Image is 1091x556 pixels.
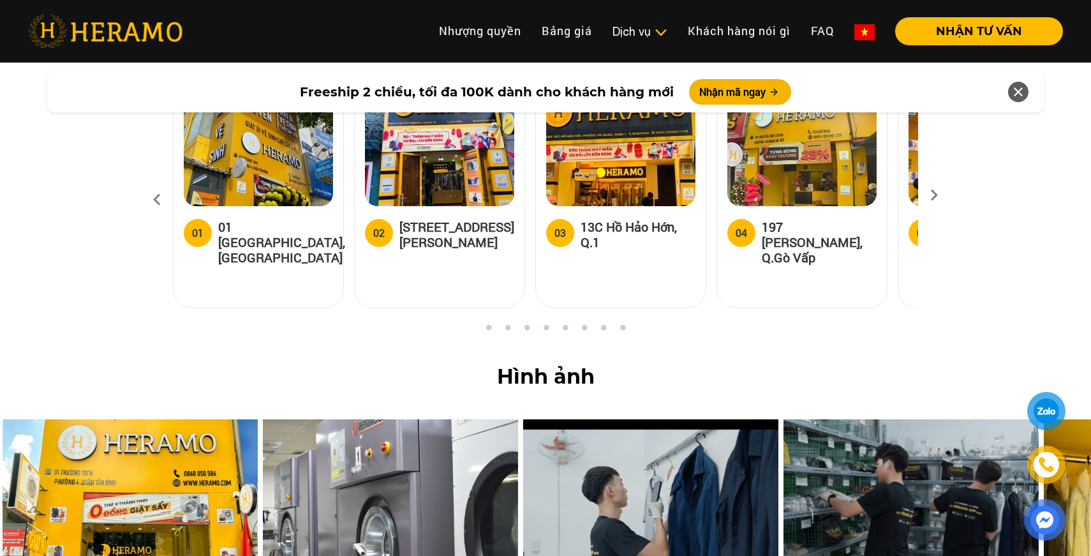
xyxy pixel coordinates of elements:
[577,324,590,337] button: 7
[885,26,1063,37] a: NHẬN TƯ VẤN
[373,225,385,241] div: 02
[365,87,514,206] img: heramo-18a-71-nguyen-thi-minh-khai-quan-1
[1029,447,1064,482] a: phone-icon
[678,17,801,45] a: Khách hàng nói gì
[854,24,875,40] img: vn-flag.png
[28,15,182,48] img: heramo-logo.png
[801,17,844,45] a: FAQ
[520,324,533,337] button: 4
[727,87,877,206] img: heramo-197-nguyen-van-luong
[192,225,204,241] div: 01
[546,87,695,206] img: heramo-13c-ho-hao-hon-quan-1
[762,219,877,265] h5: 197 [PERSON_NAME], Q.Gò Vấp
[689,79,791,105] button: Nhận mã ngay
[482,324,494,337] button: 2
[736,225,747,241] div: 04
[616,324,628,337] button: 9
[909,87,1058,206] img: heramo-179b-duong-3-thang-2-phuong-11-quan-10
[531,17,602,45] a: Bảng giá
[612,23,667,40] div: Dịch vụ
[539,324,552,337] button: 5
[554,225,566,241] div: 03
[20,364,1071,389] h2: Hình ảnh
[654,26,667,39] img: subToggleIcon
[300,82,674,101] span: Freeship 2 chiều, tối đa 100K dành cho khách hàng mới
[184,87,333,206] img: heramo-01-truong-son-quan-tan-binh
[501,324,514,337] button: 3
[895,17,1063,45] button: NHẬN TƯ VẤN
[218,219,345,265] h5: 01 [GEOGRAPHIC_DATA], [GEOGRAPHIC_DATA]
[429,17,531,45] a: Nhượng quyền
[1039,457,1054,472] img: phone-icon
[597,324,609,337] button: 8
[558,324,571,337] button: 6
[399,219,514,250] h5: [STREET_ADDRESS][PERSON_NAME]
[463,324,475,337] button: 1
[917,225,928,241] div: 05
[581,219,695,250] h5: 13C Hồ Hảo Hớn, Q.1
